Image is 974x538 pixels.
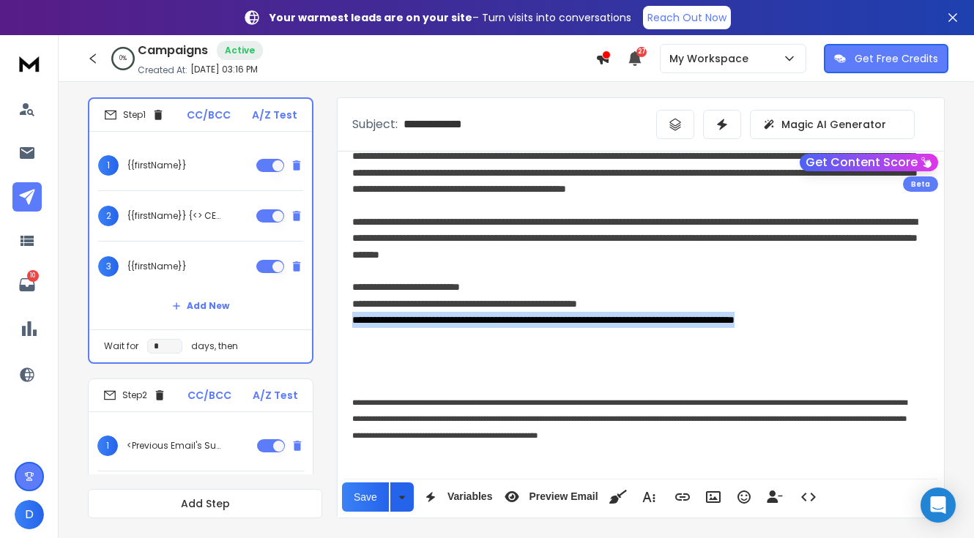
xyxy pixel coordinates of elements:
[127,261,187,272] p: {{firstName}}
[342,482,389,512] button: Save
[15,500,44,529] button: D
[269,10,631,25] p: – Turn visits into conversations
[498,482,601,512] button: Preview Email
[903,176,938,192] div: Beta
[98,206,119,226] span: 2
[647,10,726,25] p: Reach Out Now
[669,482,696,512] button: Insert Link (⌘K)
[138,64,187,76] p: Created At:
[138,42,208,59] h1: Campaigns
[352,116,398,133] p: Subject:
[98,256,119,277] span: 3
[12,270,42,299] a: 10
[781,117,886,132] p: Magic AI Generator
[88,489,322,518] button: Add Step
[127,440,220,452] p: <Previous Email's Subject>
[127,160,187,171] p: {{firstName}}
[669,51,754,66] p: My Workspace
[27,270,39,282] p: 10
[604,482,632,512] button: Clean HTML
[119,54,127,63] p: 0 %
[699,482,727,512] button: Insert Image (⌘P)
[526,490,601,503] span: Preview Email
[191,340,238,352] p: days, then
[750,110,915,139] button: Magic AI Generator
[761,482,789,512] button: Insert Unsubscribe Link
[253,388,298,403] p: A/Z Test
[217,41,263,60] div: Active
[88,97,313,364] li: Step1CC/BCCA/Z Test1{{firstName}}2{{firstName}} {<> CEO Batch Invite|<> Founder Cohort Invitation...
[800,154,938,171] button: Get Content Score
[160,291,241,321] button: Add New
[103,389,166,402] div: Step 2
[127,210,221,222] p: {{firstName}} {<> CEO Batch Invite|<> Founder Cohort Invitation|<> CEO Batch Invite|<> Founder Ba...
[104,340,138,352] p: Wait for
[97,436,118,456] span: 1
[643,6,731,29] a: Reach Out Now
[921,487,956,523] div: Open Intercom Messenger
[15,50,44,77] img: logo
[187,108,231,122] p: CC/BCC
[795,482,822,512] button: Code View
[635,482,663,512] button: More Text
[187,388,231,403] p: CC/BCC
[417,482,496,512] button: Variables
[445,490,496,503] span: Variables
[730,482,758,512] button: Emoticons
[252,108,297,122] p: A/Z Test
[269,10,472,25] strong: Your warmest leads are on your site
[190,64,258,75] p: [DATE] 03:16 PM
[104,108,165,122] div: Step 1
[98,155,119,176] span: 1
[855,51,938,66] p: Get Free Credits
[636,47,647,57] span: 27
[824,44,948,73] button: Get Free Credits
